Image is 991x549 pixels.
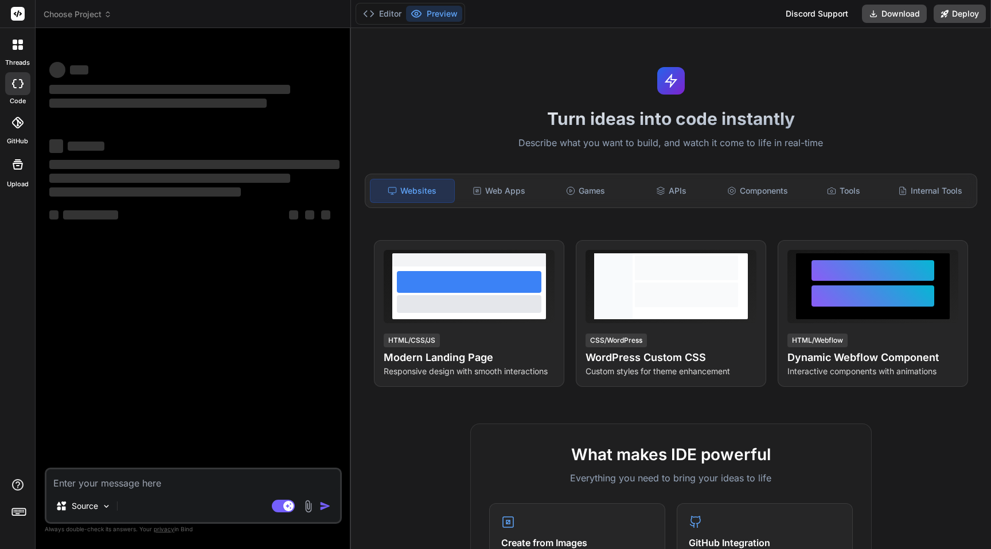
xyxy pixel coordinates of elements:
button: Editor [358,6,406,22]
img: Pick Models [102,501,111,511]
div: Websites [370,179,455,203]
div: HTML/Webflow [787,334,848,347]
span: privacy [154,526,174,532]
div: Components [716,179,799,203]
span: ‌ [68,142,104,151]
span: ‌ [49,99,267,108]
p: Everything you need to bring your ideas to life [489,471,853,485]
h2: What makes IDE powerful [489,442,853,466]
span: ‌ [49,210,58,219]
label: code [10,96,26,106]
span: Choose Project [44,9,112,20]
label: GitHub [7,136,28,146]
label: Upload [7,179,29,189]
span: ‌ [63,210,118,219]
button: Preview [406,6,462,22]
span: ‌ [321,210,330,219]
p: Responsive design with smooth interactions [384,366,555,377]
span: ‌ [70,65,88,74]
span: ‌ [49,85,290,94]
p: Always double-check its answers. Your in Bind [45,524,342,535]
span: ‌ [305,210,314,219]
h1: Turn ideas into code instantly [358,108,984,129]
span: ‌ [49,160,340,169]
div: CSS/WordPress [586,334,647,347]
label: threads [5,58,30,68]
h4: WordPress Custom CSS [586,350,756,366]
img: icon [319,500,331,512]
div: Internal Tools [888,179,972,203]
div: Web Apps [457,179,541,203]
span: ‌ [49,174,290,183]
span: ‌ [49,62,65,78]
p: Interactive components with animations [787,366,958,377]
button: Download [862,5,927,23]
div: APIs [630,179,713,203]
h4: Modern Landing Page [384,350,555,366]
span: ‌ [49,139,63,153]
p: Custom styles for theme enhancement [586,366,756,377]
span: ‌ [49,187,241,197]
div: HTML/CSS/JS [384,334,440,347]
h4: Dynamic Webflow Component [787,350,958,366]
div: Games [543,179,627,203]
p: Describe what you want to build, and watch it come to life in real-time [358,136,984,151]
img: attachment [302,500,315,513]
p: Source [72,500,98,512]
div: Tools [802,179,885,203]
div: Discord Support [779,5,855,23]
button: Deploy [934,5,986,23]
span: ‌ [289,210,298,219]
